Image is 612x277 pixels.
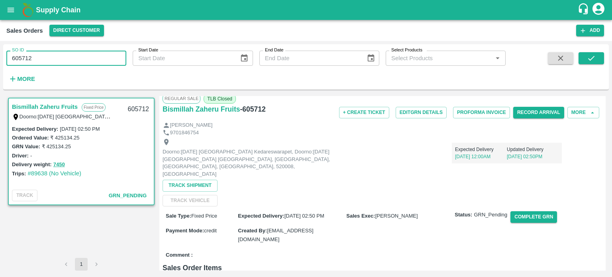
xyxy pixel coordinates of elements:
[567,107,599,118] button: More
[6,51,126,66] input: Enter SO ID
[50,135,79,141] label: ₹ 425134.25
[138,47,158,53] label: Start Date
[363,51,379,66] button: Choose date
[455,153,507,160] p: [DATE] 12:00AM
[339,107,389,118] button: + Create Ticket
[12,135,49,141] label: Ordered Value:
[204,228,217,234] span: credit
[238,228,267,234] label: Created By :
[17,76,35,82] strong: More
[59,258,104,271] nav: pagination navigation
[391,47,422,53] label: Select Products
[240,104,265,115] h6: - 605712
[60,126,100,132] label: [DATE] 02:50 PM
[30,153,32,159] label: -
[591,2,606,18] div: account of current user
[163,94,200,103] span: Regular Sale
[20,113,544,120] label: Doorno:[DATE] [GEOGRAPHIC_DATA] Kedareswarapet, Doorno:[DATE] [GEOGRAPHIC_DATA] [GEOGRAPHIC_DATA]...
[166,213,191,219] label: Sale Type :
[166,228,204,234] label: Payment Mode :
[6,26,43,36] div: Sales Orders
[36,4,577,16] a: Supply Chain
[42,143,71,149] label: ₹ 425134.25
[123,100,154,119] div: 605712
[12,143,40,149] label: GRN Value:
[388,53,490,63] input: Select Products
[375,213,418,219] span: [PERSON_NAME]
[20,2,36,18] img: logo
[163,180,218,191] button: Track Shipment
[12,126,58,132] label: Expected Delivery :
[265,47,283,53] label: End Date
[507,153,559,160] p: [DATE] 02:50PM
[36,6,80,14] b: Supply Chain
[6,72,37,86] button: More
[163,104,240,115] a: Bismillah Zaheru Fruits
[12,171,26,177] label: Trips:
[474,211,507,219] span: GRN_Pending
[170,122,213,129] p: [PERSON_NAME]
[109,193,147,198] span: GRN_Pending
[507,146,559,153] p: Updated Delivery
[12,161,52,167] label: Delivery weight:
[2,1,20,19] button: open drawer
[577,3,591,17] div: customer-support
[170,129,199,137] p: 9701846754
[576,25,604,36] button: Add
[49,25,104,36] button: Select DC
[75,258,88,271] button: page 1
[12,153,29,159] label: Driver:
[238,228,313,242] span: [EMAIL_ADDRESS][DOMAIN_NAME]
[237,51,252,66] button: Choose date
[12,47,24,53] label: SO ID
[396,107,447,118] button: EditGRN Details
[513,107,564,118] button: Record Arrival
[133,51,233,66] input: Start Date
[455,146,507,153] p: Expected Delivery
[204,94,236,104] span: TLB Closed
[82,103,106,112] p: Fixed Price
[166,251,193,259] label: Comment :
[346,213,375,219] label: Sales Exec :
[53,160,65,169] button: 7450
[12,102,78,112] a: Bismillah Zaheru Fruits
[455,211,472,219] label: Status:
[510,211,557,223] button: Complete GRN
[163,262,602,273] h6: Sales Order Items
[27,170,81,177] a: #89638 (No Vehicle)
[453,107,510,118] button: Proforma Invoice
[284,213,324,219] span: [DATE] 02:50 PM
[163,148,342,178] p: Doorno:[DATE] [GEOGRAPHIC_DATA] Kedareswarapet, Doorno:[DATE] [GEOGRAPHIC_DATA] [GEOGRAPHIC_DATA]...
[191,213,217,219] span: Fixed Price
[238,213,284,219] label: Expected Delivery :
[492,53,503,63] button: Open
[259,51,360,66] input: End Date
